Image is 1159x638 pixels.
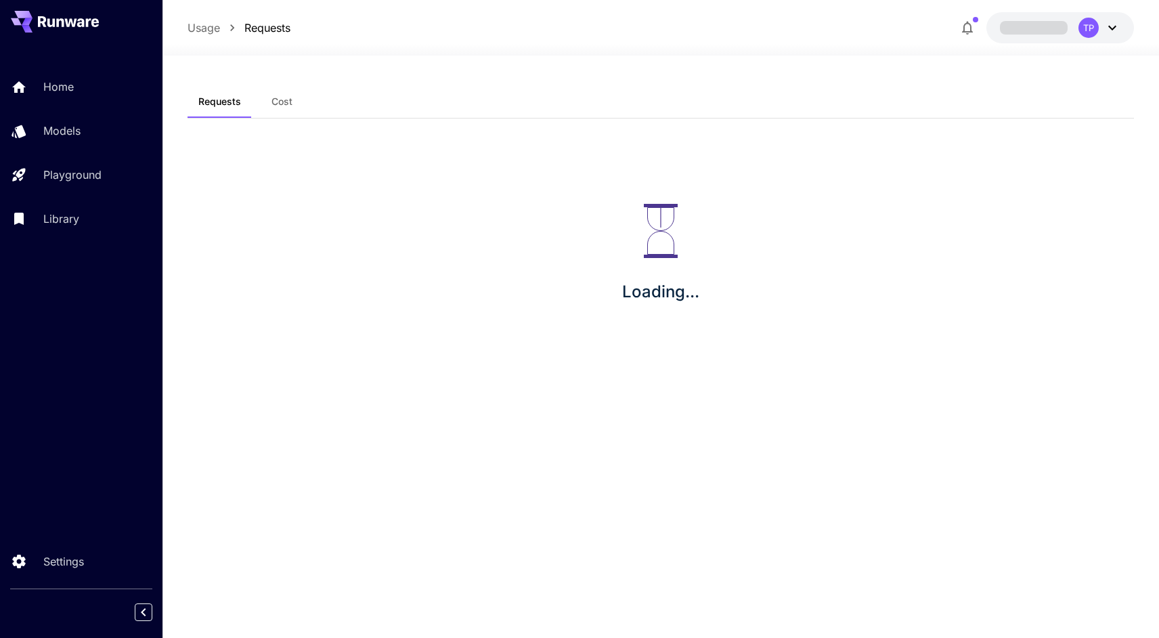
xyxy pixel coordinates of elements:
span: Cost [271,95,292,108]
a: Requests [244,20,290,36]
nav: breadcrumb [188,20,290,36]
button: TP [986,12,1134,43]
p: Library [43,211,79,227]
p: Home [43,79,74,95]
p: Settings [43,553,84,570]
div: TP [1078,18,1099,38]
span: Requests [198,95,241,108]
p: Models [43,123,81,139]
a: Usage [188,20,220,36]
button: Collapse sidebar [135,603,152,621]
p: Playground [43,167,102,183]
div: Collapse sidebar [145,600,162,624]
p: Loading... [622,280,699,304]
